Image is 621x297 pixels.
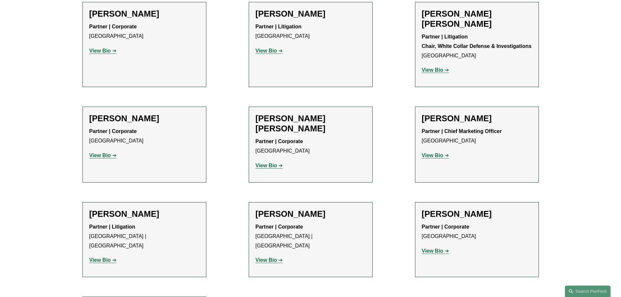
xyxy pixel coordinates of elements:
strong: View Bio [89,48,111,53]
strong: View Bio [422,248,443,254]
strong: Partner | Litigation [256,24,302,29]
p: [GEOGRAPHIC_DATA] [256,137,366,156]
strong: Partner | Chief Marketing Officer [422,128,502,134]
a: View Bio [256,163,283,168]
strong: Partner | Corporate [256,139,303,144]
strong: View Bio [89,257,111,263]
p: [GEOGRAPHIC_DATA] [422,32,532,60]
p: [GEOGRAPHIC_DATA] [422,222,532,241]
strong: View Bio [256,257,277,263]
p: [GEOGRAPHIC_DATA] [256,22,366,41]
a: View Bio [89,153,117,158]
strong: View Bio [256,163,277,168]
h2: [PERSON_NAME] [256,9,366,19]
strong: Partner | Corporate [89,128,137,134]
a: View Bio [89,48,117,53]
strong: Partner | Corporate [422,224,469,230]
h2: [PERSON_NAME] [256,209,366,219]
a: View Bio [89,257,117,263]
p: [GEOGRAPHIC_DATA] [89,22,200,41]
strong: View Bio [422,153,443,158]
h2: [PERSON_NAME] [PERSON_NAME] [422,9,532,29]
strong: View Bio [422,67,443,73]
p: [GEOGRAPHIC_DATA] [89,127,200,146]
a: View Bio [256,257,283,263]
a: View Bio [422,153,449,158]
p: [GEOGRAPHIC_DATA] | [GEOGRAPHIC_DATA] [89,222,200,250]
h2: [PERSON_NAME] [89,113,200,124]
a: View Bio [422,248,449,254]
a: View Bio [422,67,449,73]
h2: [PERSON_NAME] [PERSON_NAME] [256,113,366,134]
p: [GEOGRAPHIC_DATA] | [GEOGRAPHIC_DATA] [256,222,366,250]
strong: Partner | Litigation Chair, White Collar Defense & Investigations [422,34,532,49]
a: View Bio [256,48,283,53]
strong: View Bio [89,153,111,158]
h2: [PERSON_NAME] [422,209,532,219]
strong: View Bio [256,48,277,53]
strong: Partner | Litigation [89,224,135,230]
strong: Partner | Corporate [256,224,303,230]
p: [GEOGRAPHIC_DATA] [422,127,532,146]
h2: [PERSON_NAME] [422,113,532,124]
a: Search this site [565,286,611,297]
strong: Partner | Corporate [89,24,137,29]
h2: [PERSON_NAME] [89,9,200,19]
h2: [PERSON_NAME] [89,209,200,219]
